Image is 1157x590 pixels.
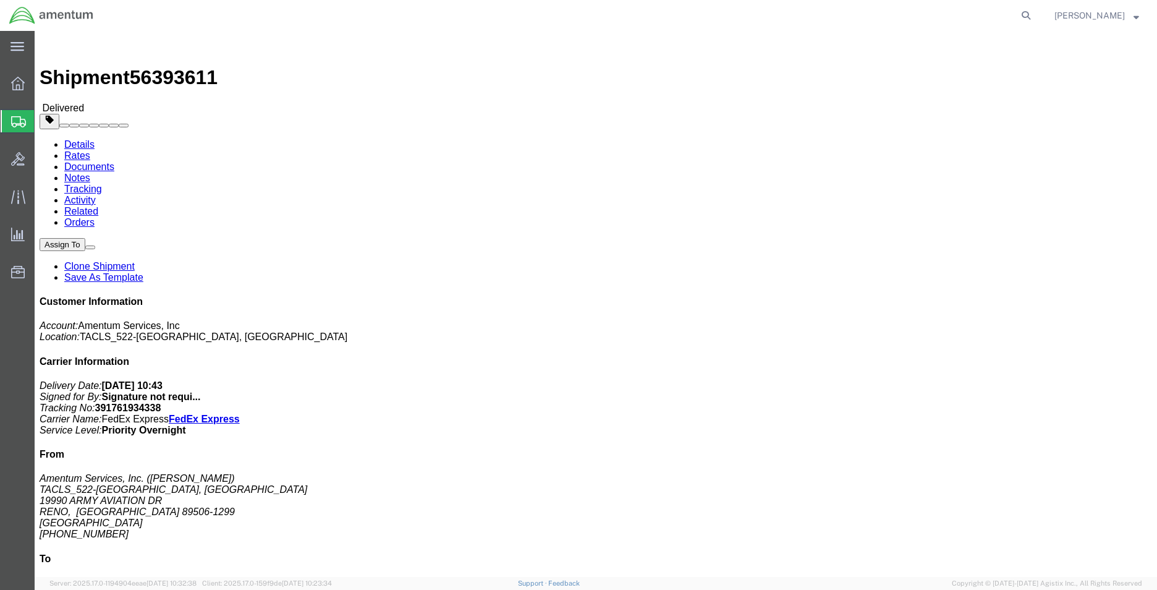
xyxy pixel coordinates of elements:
span: Copyright © [DATE]-[DATE] Agistix Inc., All Rights Reserved [952,578,1142,589]
span: Server: 2025.17.0-1194904eeae [49,579,197,587]
a: Feedback [548,579,580,587]
span: [DATE] 10:32:38 [146,579,197,587]
span: Client: 2025.17.0-159f9de [202,579,332,587]
span: [DATE] 10:23:34 [282,579,332,587]
img: logo [9,6,94,25]
a: Support [518,579,549,587]
span: Drew Collier [1054,9,1125,22]
iframe: FS Legacy Container [35,31,1157,577]
button: [PERSON_NAME] [1054,8,1140,23]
